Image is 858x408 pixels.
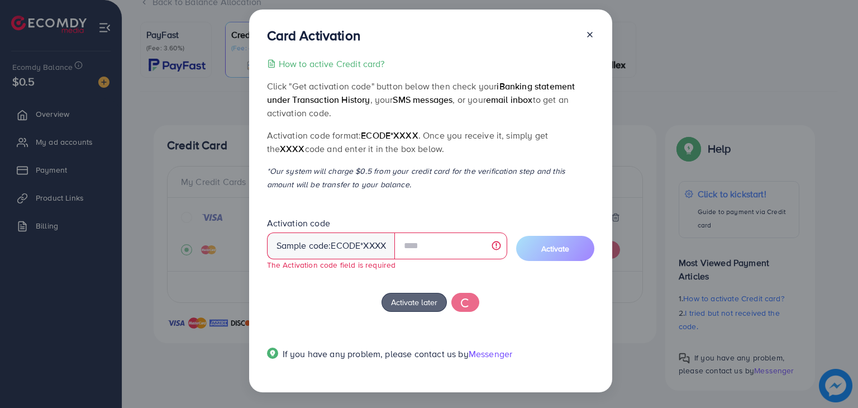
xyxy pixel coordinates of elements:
[267,80,575,106] span: iBanking statement under Transaction History
[279,57,385,70] p: How to active Credit card?
[267,217,330,230] label: Activation code
[331,239,360,252] span: ecode
[267,129,594,155] p: Activation code format: . Once you receive it, simply get the code and enter it in the box below.
[267,348,278,359] img: Popup guide
[283,348,469,360] span: If you have any problem, please contact us by
[267,259,396,270] small: The Activation code field is required
[280,143,305,155] span: XXXX
[391,296,437,308] span: Activate later
[382,293,447,312] button: Activate later
[267,233,395,259] div: Sample code: *XXXX
[541,243,569,254] span: Activate
[469,348,512,360] span: Messenger
[267,164,594,191] p: *Our system will charge $0.5 from your credit card for the verification step and this amount will...
[267,27,360,44] h3: Card Activation
[267,79,594,120] p: Click "Get activation code" button below then check your , your , or your to get an activation code.
[516,236,594,261] button: Activate
[393,93,452,106] span: SMS messages
[486,93,533,106] span: email inbox
[361,129,418,141] span: ecode*XXXX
